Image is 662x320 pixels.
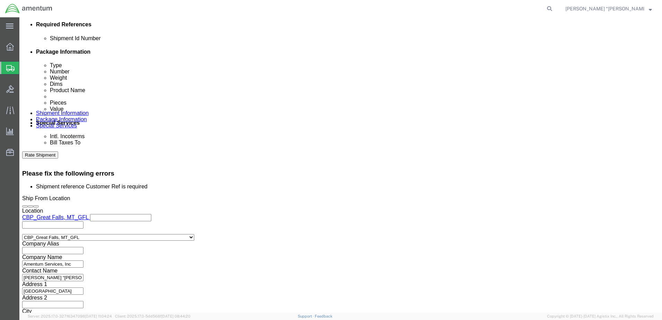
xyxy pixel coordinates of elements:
img: logo [5,3,53,14]
span: Server: 2025.17.0-327f6347098 [28,314,112,318]
a: Support [298,314,315,318]
span: Courtney “Levi” Rabel [565,5,644,12]
button: [PERSON_NAME] “[PERSON_NAME]” [PERSON_NAME] [565,5,652,13]
span: Client: 2025.17.0-5dd568f [115,314,190,318]
a: Feedback [315,314,332,318]
span: [DATE] 08:44:20 [161,314,190,318]
iframe: FS Legacy Container [19,17,662,313]
span: Copyright © [DATE]-[DATE] Agistix Inc., All Rights Reserved [547,313,654,319]
span: [DATE] 11:04:24 [85,314,112,318]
